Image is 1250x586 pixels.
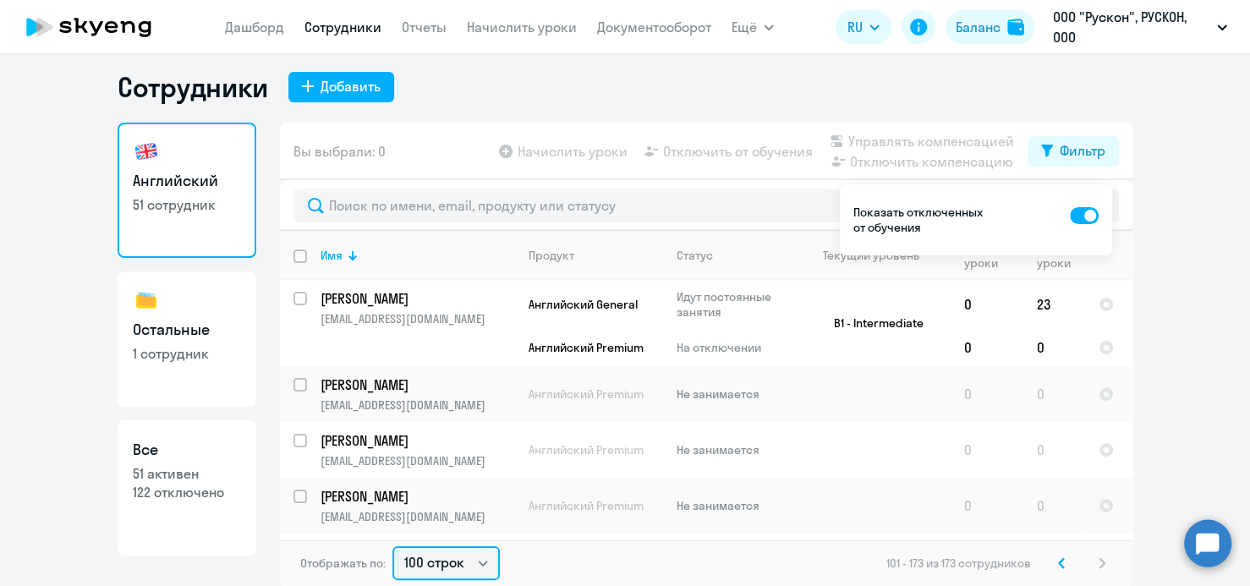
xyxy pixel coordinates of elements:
div: Личные уроки [964,240,1022,271]
h3: Остальные [133,319,241,341]
div: Корп. уроки [1037,240,1084,271]
button: ООО "Рускон", РУСКОН, ООО [1044,7,1236,47]
p: [PERSON_NAME] [321,487,512,506]
img: balance [1007,19,1024,36]
div: Продукт [529,248,574,263]
td: 0 [951,478,1023,534]
button: Фильтр [1028,136,1119,167]
span: 101 - 173 из 173 сотрудников [886,556,1031,571]
td: B1 - Intermediate [793,280,951,366]
a: Отчеты [402,19,447,36]
a: [PERSON_NAME] [321,431,514,450]
span: RU [847,17,863,37]
a: Английский51 сотрудник [118,123,256,258]
input: Поиск по имени, email, продукту или статусу [293,189,1119,222]
p: [PERSON_NAME] [321,431,512,450]
img: others [133,287,160,314]
a: Все51 активен122 отключено [118,420,256,556]
p: [PERSON_NAME] [321,375,512,394]
p: [EMAIL_ADDRESS][DOMAIN_NAME] [321,397,514,413]
p: [EMAIL_ADDRESS][DOMAIN_NAME] [321,453,514,468]
p: На отключении [677,340,792,355]
p: 51 активен [133,464,241,483]
a: Сотрудники [304,19,381,36]
span: Английский Premium [529,442,644,457]
span: Английский Premium [529,498,644,513]
a: [PERSON_NAME] [321,487,514,506]
p: [EMAIL_ADDRESS][DOMAIN_NAME] [321,509,514,524]
div: Текущий уровень [823,248,919,263]
h1: Сотрудники [118,70,268,104]
td: 0 [951,422,1023,478]
div: Текущий уровень [807,248,950,263]
td: 0 [951,280,1023,329]
span: Отображать по: [300,556,386,571]
span: Английский General [529,297,638,312]
p: [EMAIL_ADDRESS][DOMAIN_NAME] [321,311,514,326]
div: Добавить [321,76,381,96]
button: Ещё [732,10,774,44]
p: 1 сотрудник [133,344,241,363]
span: Ещё [732,17,757,37]
p: Не занимается [677,386,792,402]
div: Статус [677,248,713,263]
img: english [133,138,160,165]
button: RU [836,10,891,44]
a: Документооборот [597,19,711,36]
span: Английский Premium [529,340,644,355]
div: Имя [321,248,514,263]
h3: Английский [133,170,241,192]
a: Дашборд [225,19,284,36]
button: Балансbalance [946,10,1034,44]
p: Идут постоянные занятия [677,289,792,320]
span: Английский Premium [529,386,644,402]
div: Фильтр [1060,140,1105,161]
p: Показать отключенных от обучения [853,205,987,235]
h3: Все [133,439,241,461]
p: [PERSON_NAME] [321,289,512,308]
button: Добавить [288,72,394,102]
td: 0 [1023,422,1085,478]
td: 0 [951,366,1023,422]
a: [PERSON_NAME] [321,375,514,394]
a: [PERSON_NAME] [321,289,514,308]
div: Имя [321,248,343,263]
a: Остальные1 сотрудник [118,271,256,407]
a: Начислить уроки [467,19,577,36]
td: 0 [1023,478,1085,534]
td: 0 [1023,366,1085,422]
td: 0 [1023,329,1085,366]
p: ООО "Рускон", РУСКОН, ООО [1053,7,1210,47]
td: 0 [951,329,1023,366]
div: Баланс [956,17,1001,37]
p: Не занимается [677,442,792,457]
p: 122 отключено [133,483,241,501]
p: 51 сотрудник [133,195,241,214]
span: Вы выбрали: 0 [293,141,386,162]
td: 23 [1023,280,1085,329]
p: Не занимается [677,498,792,513]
